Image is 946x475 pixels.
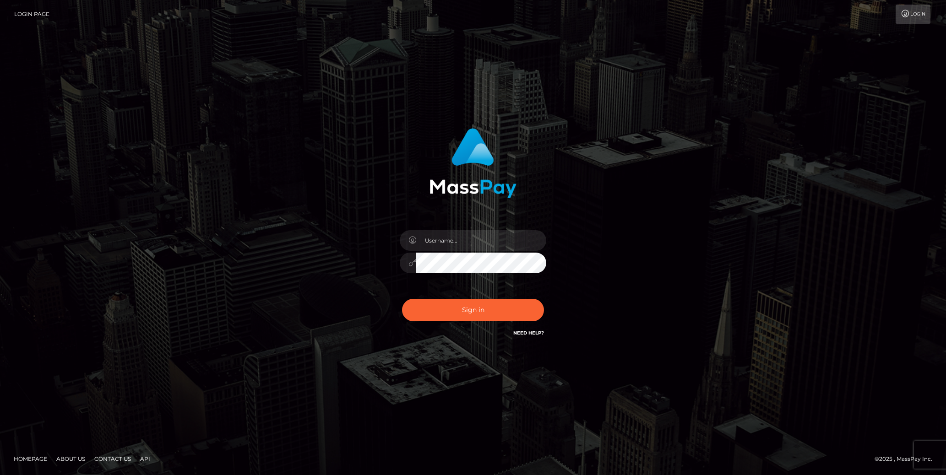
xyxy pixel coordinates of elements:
[430,128,516,198] img: MassPay Login
[53,452,89,466] a: About Us
[416,230,546,251] input: Username...
[136,452,154,466] a: API
[91,452,135,466] a: Contact Us
[402,299,544,321] button: Sign in
[10,452,51,466] a: Homepage
[875,454,939,464] div: © 2025 , MassPay Inc.
[513,330,544,336] a: Need Help?
[896,5,930,24] a: Login
[14,5,49,24] a: Login Page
